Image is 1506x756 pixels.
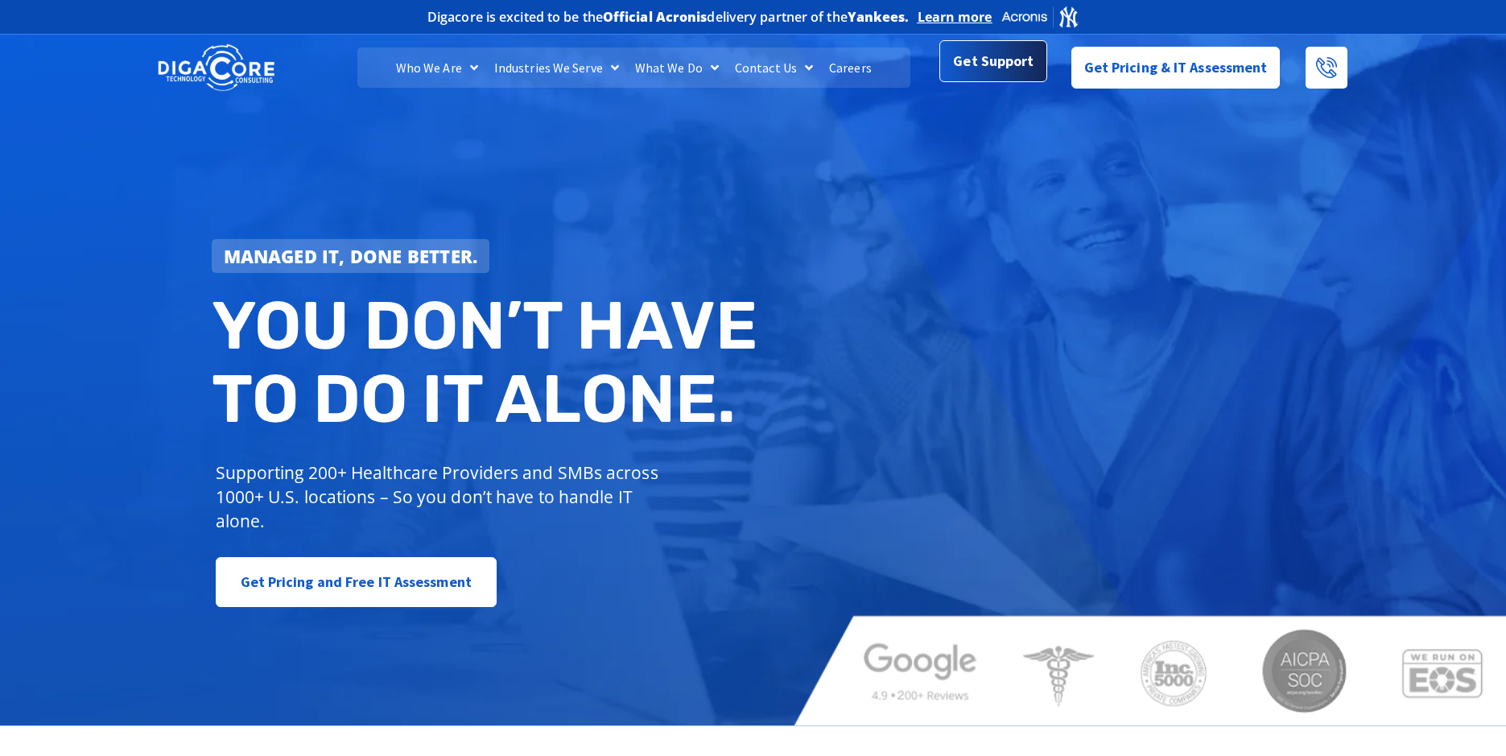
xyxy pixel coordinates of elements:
img: DigaCore Technology Consulting [158,43,274,93]
span: Get Support [953,45,1034,77]
span: Get Pricing & IT Assessment [1084,52,1268,84]
nav: Menu [357,48,910,88]
a: Careers [821,48,880,88]
a: Get Pricing and Free IT Assessment [216,557,497,607]
span: Get Pricing and Free IT Assessment [241,566,472,598]
a: Learn more [918,9,992,25]
b: Yankees. [848,8,910,26]
h2: You don’t have to do IT alone. [212,289,765,436]
b: Official Acronis [603,8,708,26]
a: Get Pricing & IT Assessment [1071,47,1281,89]
a: Contact Us [727,48,821,88]
a: Who We Are [388,48,486,88]
strong: Managed IT, done better. [224,244,478,268]
a: Get Support [939,40,1046,82]
p: Supporting 200+ Healthcare Providers and SMBs across 1000+ U.S. locations – So you don’t have to ... [216,461,666,533]
a: Managed IT, done better. [212,239,490,273]
a: What We Do [627,48,727,88]
a: Industries We Serve [486,48,627,88]
h2: Digacore is excited to be the delivery partner of the [427,10,910,23]
img: Acronis [1001,5,1079,28]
